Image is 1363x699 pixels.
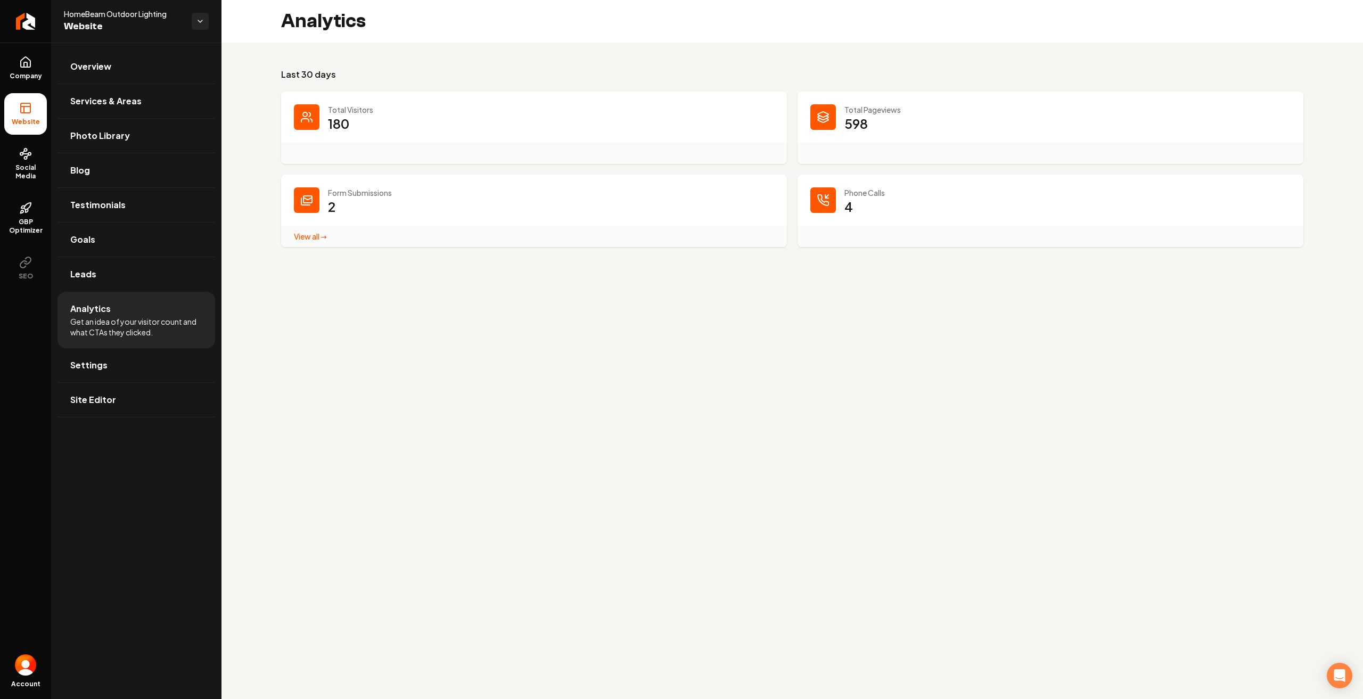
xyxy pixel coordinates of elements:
[70,359,108,372] span: Settings
[11,680,40,688] span: Account
[4,163,47,180] span: Social Media
[58,223,215,257] a: Goals
[70,129,130,142] span: Photo Library
[70,199,126,211] span: Testimonials
[70,95,142,108] span: Services & Areas
[844,187,1291,198] p: Phone Calls
[58,383,215,417] a: Site Editor
[5,72,46,80] span: Company
[70,268,96,281] span: Leads
[844,115,868,132] p: 598
[64,9,183,19] span: HomeBeam Outdoor Lighting
[294,232,327,241] a: View all →
[844,198,853,215] p: 4
[70,164,90,177] span: Blog
[14,272,37,281] span: SEO
[4,193,47,243] a: GBP Optimizer
[70,393,116,406] span: Site Editor
[64,19,183,34] span: Website
[844,104,1291,115] p: Total Pageviews
[7,118,44,126] span: Website
[58,84,215,118] a: Services & Areas
[58,188,215,222] a: Testimonials
[328,198,335,215] p: 2
[281,11,366,32] h2: Analytics
[281,68,1303,81] h3: Last 30 days
[70,60,111,73] span: Overview
[328,115,349,132] p: 180
[4,47,47,89] a: Company
[1327,663,1352,688] div: Open Intercom Messenger
[58,119,215,153] a: Photo Library
[16,13,36,30] img: Rebolt Logo
[58,257,215,291] a: Leads
[328,104,774,115] p: Total Visitors
[4,139,47,189] a: Social Media
[58,50,215,84] a: Overview
[70,233,95,246] span: Goals
[70,302,111,315] span: Analytics
[328,187,774,198] p: Form Submissions
[4,218,47,235] span: GBP Optimizer
[4,248,47,289] button: SEO
[15,654,36,676] button: Open user button
[58,348,215,382] a: Settings
[58,153,215,187] a: Blog
[70,316,202,338] span: Get an idea of your visitor count and what CTAs they clicked.
[15,654,36,676] img: 's logo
